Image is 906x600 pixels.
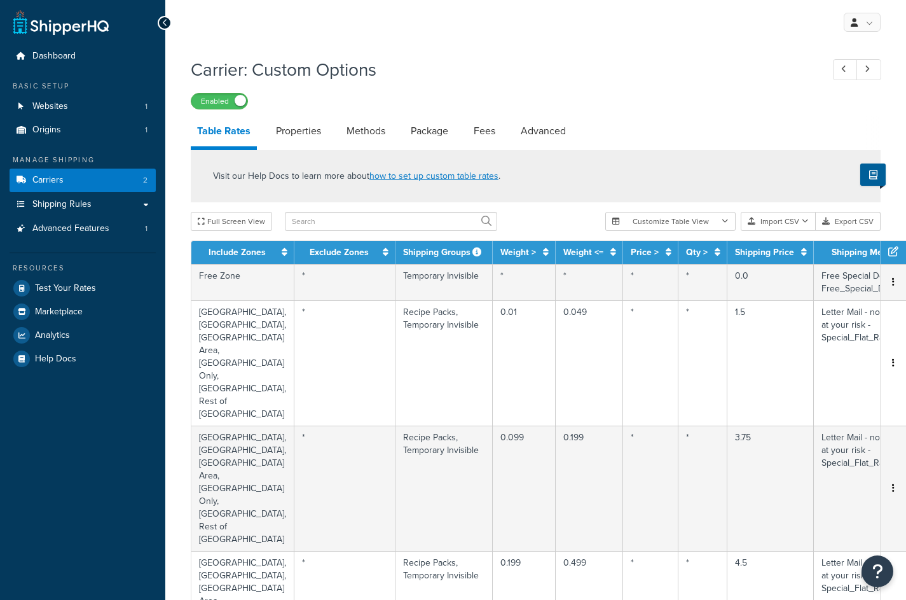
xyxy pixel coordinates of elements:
[395,300,493,426] td: Recipe Packs, Temporary Invisible
[500,246,536,259] a: Weight >
[145,101,148,112] span: 1
[631,246,659,259] a: Price >
[741,212,816,231] button: Import CSV
[605,212,736,231] button: Customize Table View
[10,155,156,165] div: Manage Shipping
[191,212,272,231] button: Full Screen View
[10,217,156,241] a: Advanced Features1
[310,246,369,259] a: Exclude Zones
[735,246,794,259] a: Shipping Price
[727,264,814,300] td: 0.0
[10,95,156,118] a: Websites1
[10,118,156,142] li: Origins
[191,57,809,82] h1: Carrier: Custom Options
[10,263,156,274] div: Resources
[369,169,498,183] a: how to set up custom table rates
[395,426,493,551] td: Recipe Packs, Temporary Invisible
[493,426,556,551] td: 0.099
[145,125,148,136] span: 1
[727,426,814,551] td: 3.75
[191,426,294,551] td: [GEOGRAPHIC_DATA], [GEOGRAPHIC_DATA], [GEOGRAPHIC_DATA] Area, [GEOGRAPHIC_DATA] Only, [GEOGRAPHIC...
[467,116,502,146] a: Fees
[832,246,901,259] a: Shipping Method
[32,223,109,234] span: Advanced Features
[556,300,623,426] td: 0.049
[10,324,156,347] a: Analytics
[860,164,886,186] button: Show Help Docs
[10,300,156,323] a: Marketplace
[32,199,92,210] span: Shipping Rules
[32,101,68,112] span: Websites
[143,175,148,186] span: 2
[816,212,881,231] button: Export CSV
[213,169,500,183] p: Visit our Help Docs to learn more about .
[191,264,294,300] td: Free Zone
[10,95,156,118] li: Websites
[191,94,247,109] label: Enabled
[10,169,156,192] li: Carriers
[514,116,572,146] a: Advanced
[145,223,148,234] span: 1
[10,169,156,192] a: Carriers2
[35,307,83,317] span: Marketplace
[10,81,156,92] div: Basic Setup
[32,125,61,136] span: Origins
[404,116,455,146] a: Package
[395,264,493,300] td: Temporary Invisible
[10,277,156,300] a: Test Your Rates
[493,300,556,426] td: 0.01
[191,300,294,426] td: [GEOGRAPHIC_DATA], [GEOGRAPHIC_DATA], [GEOGRAPHIC_DATA] Area, [GEOGRAPHIC_DATA] Only, [GEOGRAPHIC...
[856,59,881,80] a: Next Record
[563,246,603,259] a: Weight <=
[209,246,266,259] a: Include Zones
[10,217,156,241] li: Advanced Features
[686,246,708,259] a: Qty >
[270,116,327,146] a: Properties
[10,45,156,68] a: Dashboard
[285,212,497,231] input: Search
[32,51,76,62] span: Dashboard
[10,118,156,142] a: Origins1
[191,116,257,150] a: Table Rates
[10,193,156,216] a: Shipping Rules
[340,116,392,146] a: Methods
[10,347,156,370] a: Help Docs
[833,59,858,80] a: Previous Record
[35,283,96,294] span: Test Your Rates
[35,330,70,341] span: Analytics
[32,175,64,186] span: Carriers
[35,354,76,365] span: Help Docs
[727,300,814,426] td: 1.5
[556,426,623,551] td: 0.199
[395,241,493,264] th: Shipping Groups
[861,555,893,587] button: Open Resource Center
